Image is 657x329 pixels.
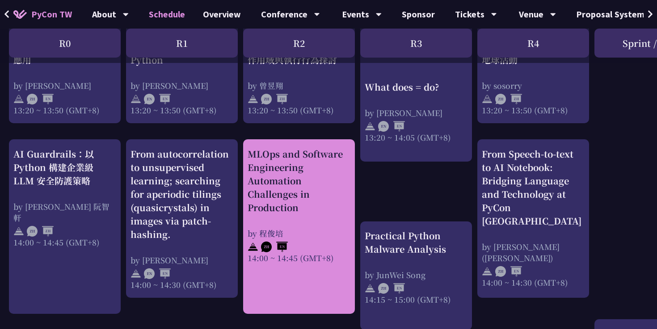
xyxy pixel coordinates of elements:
img: svg+xml;base64,PHN2ZyB4bWxucz0iaHR0cDovL3d3dy53My5vcmcvMjAwMC9zdmciIHdpZHRoPSIyNCIgaGVpZ2h0PSIyNC... [13,94,24,104]
a: MLOps and Software Engineering Automation Challenges in Production by 程俊培 14:00 ~ 14:45 (GMT+8) [248,147,350,306]
img: svg+xml;base64,PHN2ZyB4bWxucz0iaHR0cDovL3d3dy53My5vcmcvMjAwMC9zdmciIHdpZHRoPSIyNCIgaGVpZ2h0PSIyNC... [482,94,493,104]
img: ENEN.5a408d1.svg [144,268,171,279]
a: From autocorrelation to unsupervised learning; searching for aperiodic tilings (quasicrystals) in... [131,147,233,290]
img: ZHZH.38617ef.svg [261,94,288,104]
div: by sosorry [482,80,585,91]
div: by [PERSON_NAME] [131,254,233,266]
div: R4 [477,29,589,58]
a: From Speech-to-text to AI Notebook: Bridging Language and Technology at PyCon [GEOGRAPHIC_DATA] b... [482,147,585,290]
div: 13:20 ~ 13:50 (GMT+8) [13,104,116,116]
div: 13:20 ~ 13:50 (GMT+8) [248,104,350,116]
div: by 程俊培 [248,228,350,239]
a: The Vogue Equation: Deciphering Fashion Economics Through Python by [PERSON_NAME] 13:20 ~ 13:50 (... [131,13,233,116]
span: PyCon TW [31,8,72,21]
img: ZHEN.371966e.svg [261,242,288,252]
div: R2 [243,29,355,58]
div: AI Guardrails：以 Python 構建企業級 LLM 安全防護策略 [13,147,116,187]
div: 14:15 ~ 15:00 (GMT+8) [365,294,467,305]
div: by 曾昱翔 [248,80,350,91]
a: AI Guardrails：以 Python 構建企業級 LLM 安全防護策略 by [PERSON_NAME] 阮智軒 14:00 ~ 14:45 (GMT+8) [13,147,116,306]
img: ENEN.5a408d1.svg [144,94,171,104]
div: Practical Python Malware Analysis [365,229,467,256]
img: svg+xml;base64,PHN2ZyB4bWxucz0iaHR0cDovL3d3dy53My5vcmcvMjAwMC9zdmciIHdpZHRoPSIyNCIgaGVpZ2h0PSIyNC... [131,94,141,104]
img: svg+xml;base64,PHN2ZyB4bWxucz0iaHR0cDovL3d3dy53My5vcmcvMjAwMC9zdmciIHdpZHRoPSIyNCIgaGVpZ2h0PSIyNC... [248,94,258,104]
div: 14:00 ~ 14:30 (GMT+8) [482,277,585,288]
img: ZHEN.371966e.svg [378,283,405,294]
img: Home icon of PyCon TW 2025 [13,10,27,19]
div: 13:20 ~ 13:50 (GMT+8) [131,104,233,116]
div: What does = do? [365,80,467,94]
a: 以LLM攜手Python驗證資料：Chain of Verification (CoVe)實務應用 by [PERSON_NAME] 13:20 ~ 13:50 (GMT+8) [13,13,116,116]
div: by [PERSON_NAME] [13,80,116,91]
a: PyCon TW [4,3,81,25]
div: 14:00 ~ 14:45 (GMT+8) [13,237,116,248]
img: svg+xml;base64,PHN2ZyB4bWxucz0iaHR0cDovL3d3dy53My5vcmcvMjAwMC9zdmciIHdpZHRoPSIyNCIgaGVpZ2h0PSIyNC... [131,268,141,279]
div: MLOps and Software Engineering Automation Challenges in Production [248,147,350,214]
a: 從 Closure 到 Late Binding：Python 變數作用域與執行行為探討 by 曾昱翔 13:20 ~ 13:50 (GMT+8) [248,13,350,116]
img: svg+xml;base64,PHN2ZyB4bWxucz0iaHR0cDovL3d3dy53My5vcmcvMjAwMC9zdmciIHdpZHRoPSIyNCIgaGVpZ2h0PSIyNC... [365,283,375,294]
div: by [PERSON_NAME] [131,80,233,91]
div: R0 [9,29,121,58]
img: ENEN.5a408d1.svg [378,121,405,132]
div: From autocorrelation to unsupervised learning; searching for aperiodic tilings (quasicrystals) in... [131,147,233,241]
a: Raspberry Shake - 用 Raspberry Pi 與 Python 偵測地震和監控地球活動 by sosorry 13:20 ~ 13:50 (GMT+8) [482,13,585,116]
img: ZHZH.38617ef.svg [27,226,54,237]
div: 13:20 ~ 14:05 (GMT+8) [365,132,467,143]
img: ZHEN.371966e.svg [495,266,522,277]
div: by [PERSON_NAME] [365,107,467,118]
div: by [PERSON_NAME] 阮智軒 [13,201,116,223]
div: by [PERSON_NAME] ([PERSON_NAME]) [482,241,585,263]
img: svg+xml;base64,PHN2ZyB4bWxucz0iaHR0cDovL3d3dy53My5vcmcvMjAwMC9zdmciIHdpZHRoPSIyNCIgaGVpZ2h0PSIyNC... [365,121,375,132]
img: svg+xml;base64,PHN2ZyB4bWxucz0iaHR0cDovL3d3dy53My5vcmcvMjAwMC9zdmciIHdpZHRoPSIyNCIgaGVpZ2h0PSIyNC... [13,226,24,237]
a: What does = do? by [PERSON_NAME] 13:20 ~ 14:05 (GMT+8) [365,13,467,154]
div: 13:20 ~ 13:50 (GMT+8) [482,104,585,116]
div: 14:00 ~ 14:30 (GMT+8) [131,279,233,290]
a: Practical Python Malware Analysis by JunWei Song 14:15 ~ 15:00 (GMT+8) [365,229,467,322]
div: R3 [360,29,472,58]
img: svg+xml;base64,PHN2ZyB4bWxucz0iaHR0cDovL3d3dy53My5vcmcvMjAwMC9zdmciIHdpZHRoPSIyNCIgaGVpZ2h0PSIyNC... [482,266,493,277]
div: R1 [126,29,238,58]
div: From Speech-to-text to AI Notebook: Bridging Language and Technology at PyCon [GEOGRAPHIC_DATA] [482,147,585,228]
img: svg+xml;base64,PHN2ZyB4bWxucz0iaHR0cDovL3d3dy53My5vcmcvMjAwMC9zdmciIHdpZHRoPSIyNCIgaGVpZ2h0PSIyNC... [248,242,258,252]
img: ZHZH.38617ef.svg [495,94,522,104]
div: 14:00 ~ 14:45 (GMT+8) [248,252,350,263]
img: ZHEN.371966e.svg [27,94,54,104]
div: by JunWei Song [365,269,467,280]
